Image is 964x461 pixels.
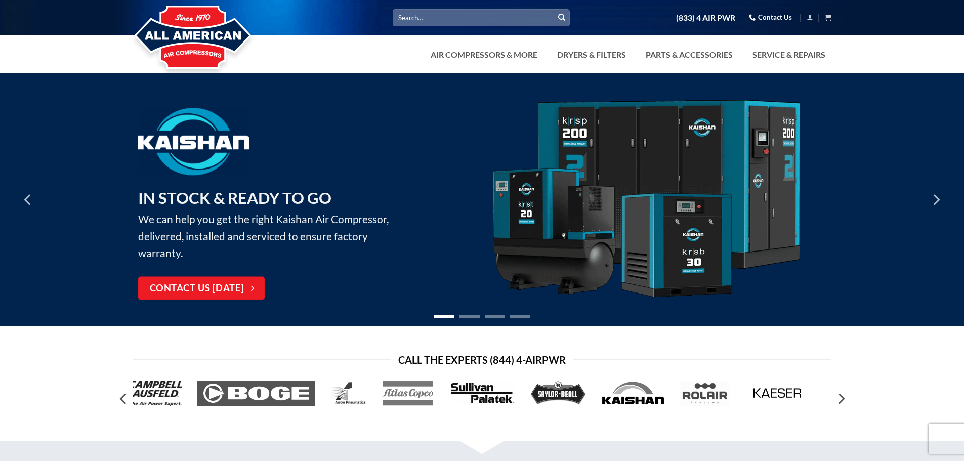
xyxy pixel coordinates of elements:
a: View cart [825,11,831,24]
button: Previous [115,389,133,409]
li: Page dot 4 [510,315,530,318]
span: Contact Us [DATE] [150,281,244,296]
a: Service & Repairs [746,45,831,65]
button: Submit [554,10,569,25]
a: Parts & Accessories [640,45,739,65]
img: Kaishan [138,108,249,175]
a: Contact Us [DATE] [138,277,265,300]
a: Contact Us [749,10,792,25]
input: Search… [393,9,570,26]
span: Call the Experts (844) 4-AirPwr [398,352,566,368]
button: Next [831,389,850,409]
img: Kaishan [489,100,803,301]
a: Dryers & Filters [551,45,632,65]
li: Page dot 3 [485,315,505,318]
li: Page dot 1 [434,315,454,318]
a: Login [807,11,813,24]
p: We can help you get the right Kaishan Air Compressor, delivered, installed and serviced to ensure... [138,186,404,262]
a: Air Compressors & More [425,45,543,65]
button: Next [927,175,945,225]
a: (833) 4 AIR PWR [676,9,735,27]
strong: IN STOCK & READY TO GO [138,188,331,207]
li: Page dot 2 [459,315,480,318]
button: Previous [19,175,37,225]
